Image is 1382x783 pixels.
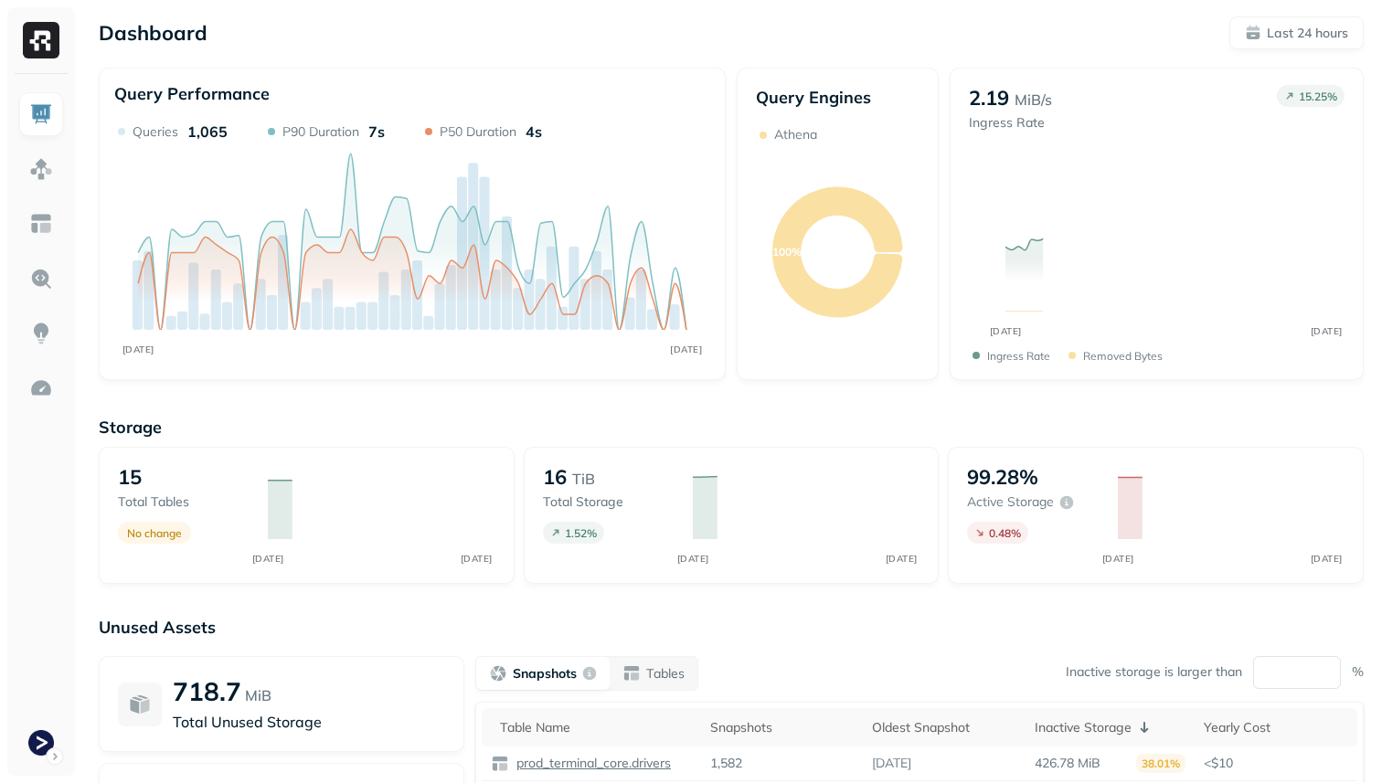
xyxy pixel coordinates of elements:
img: Query Explorer [29,267,53,291]
text: 100% [772,245,802,259]
div: Oldest Snapshot [872,719,1016,736]
p: Athena [774,126,817,143]
p: 0.48 % [989,526,1021,540]
tspan: [DATE] [886,553,918,565]
p: Total storage [543,493,675,511]
p: 15.25 % [1299,90,1337,103]
p: Last 24 hours [1267,25,1348,42]
p: Query Performance [114,83,270,104]
img: Asset Explorer [29,212,53,236]
tspan: [DATE] [670,344,702,355]
p: P90 Duration [282,123,359,141]
p: TiB [572,468,595,490]
p: Dashboard [99,20,207,46]
p: 4s [526,122,542,141]
tspan: [DATE] [989,325,1021,337]
tspan: [DATE] [252,553,284,565]
tspan: [DATE] [1310,325,1342,337]
p: Queries [133,123,178,141]
p: P50 Duration [440,123,516,141]
p: [DATE] [872,755,911,772]
p: 7s [368,122,385,141]
p: 1,065 [187,122,228,141]
p: 2.19 [969,85,1009,111]
p: prod_terminal_core.drivers [513,755,671,772]
tspan: [DATE] [461,553,493,565]
p: 16 [543,464,567,490]
tspan: [DATE] [1101,553,1133,565]
p: Unused Assets [99,617,1364,638]
p: MiB/s [1015,89,1052,111]
p: 426.78 MiB [1035,755,1100,772]
p: MiB [245,684,271,706]
p: 38.01% [1136,754,1185,773]
p: 1,582 [710,755,742,772]
p: Query Engines [756,87,920,108]
tspan: [DATE] [1310,553,1342,565]
p: <$10 [1204,755,1348,772]
p: Storage [99,417,1364,438]
img: Insights [29,322,53,345]
p: % [1352,663,1364,681]
p: Total tables [118,493,250,511]
tspan: [DATE] [677,553,709,565]
button: Last 24 hours [1229,16,1364,49]
a: prod_terminal_core.drivers [509,755,671,772]
img: Optimization [29,376,53,400]
img: Dashboard [29,102,53,126]
p: 1.52 % [565,526,597,540]
p: Snapshots [513,665,577,682]
p: 99.28% [967,464,1038,490]
p: 15 [118,464,142,490]
p: Ingress Rate [987,349,1050,363]
p: Active storage [967,493,1054,511]
p: Tables [646,665,685,682]
img: Assets [29,157,53,181]
p: Total Unused Storage [173,711,445,733]
p: Ingress Rate [969,114,1052,132]
p: Inactive Storage [1035,719,1132,736]
img: Ryft [23,22,59,58]
p: 718.7 [173,675,241,707]
img: table [491,755,509,773]
div: Yearly Cost [1204,719,1348,736]
p: No change [127,526,182,540]
tspan: [DATE] [122,344,154,355]
div: Snapshots [710,719,855,736]
img: Terminal [28,730,54,756]
div: Table Name [500,719,692,736]
p: Removed bytes [1083,349,1163,363]
p: Inactive storage is larger than [1066,663,1242,681]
